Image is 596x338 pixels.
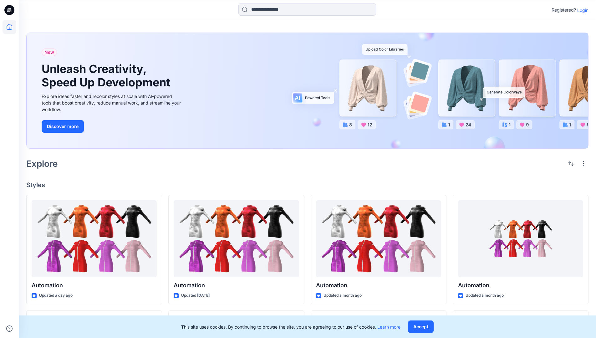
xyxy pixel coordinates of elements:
[42,62,173,89] h1: Unleash Creativity, Speed Up Development
[174,281,299,290] p: Automation
[577,7,588,13] p: Login
[26,159,58,169] h2: Explore
[26,181,588,189] h4: Styles
[408,320,434,333] button: Accept
[32,200,157,278] a: Automation
[42,120,182,133] a: Discover more
[458,200,583,278] a: Automation
[181,324,400,330] p: This site uses cookies. By continuing to browse the site, you are agreeing to our use of cookies.
[44,49,54,56] span: New
[552,6,576,14] p: Registered?
[39,292,73,299] p: Updated a day ago
[466,292,504,299] p: Updated a month ago
[316,200,441,278] a: Automation
[32,281,157,290] p: Automation
[174,200,299,278] a: Automation
[377,324,400,330] a: Learn more
[323,292,362,299] p: Updated a month ago
[458,281,583,290] p: Automation
[42,120,84,133] button: Discover more
[181,292,210,299] p: Updated [DATE]
[42,93,182,113] div: Explore ideas faster and recolor styles at scale with AI-powered tools that boost creativity, red...
[316,281,441,290] p: Automation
